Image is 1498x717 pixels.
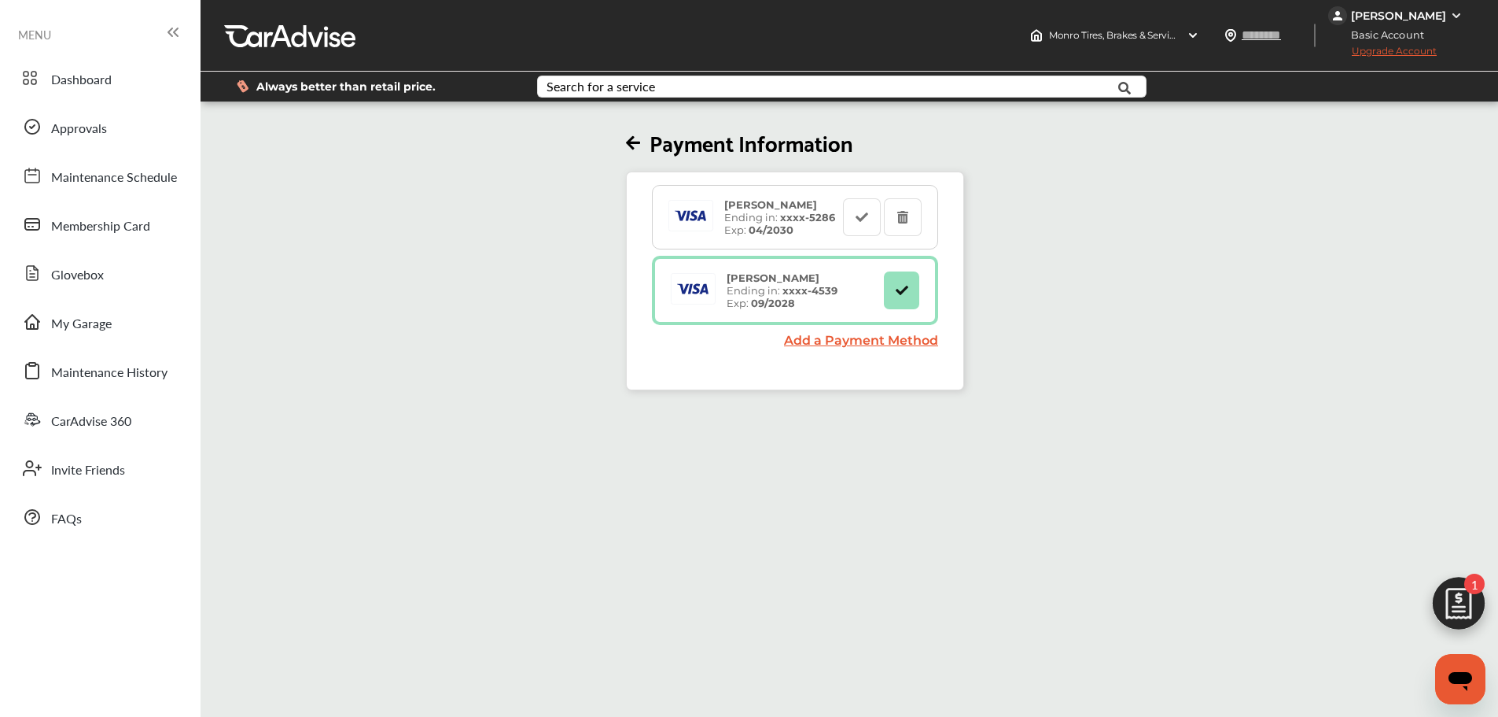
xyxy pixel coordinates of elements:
[1450,9,1463,22] img: WGsFRI8htEPBVLJbROoPRyZpYNWhNONpIPPETTm6eUC0GeLEiAAAAAElFTkSuQmCC
[51,216,150,237] span: Membership Card
[626,128,964,156] h2: Payment Information
[1328,6,1347,25] img: jVpblrzwTbfkPYzPPzSLxeg0AAAAASUVORK5CYII=
[14,106,185,147] a: Approvals
[1464,574,1485,594] span: 1
[14,253,185,294] a: Glovebox
[780,211,835,224] strong: xxxx- 5286
[727,272,819,284] strong: [PERSON_NAME]
[1187,29,1199,42] img: header-down-arrow.9dd2ce7d.svg
[256,81,436,92] span: Always better than retail price.
[51,363,167,383] span: Maintenance History
[14,399,185,440] a: CarAdvise 360
[18,28,51,41] span: MENU
[51,412,131,432] span: CarAdvise 360
[51,168,177,188] span: Maintenance Schedule
[237,79,248,93] img: dollor_label_vector.a70140d1.svg
[1314,24,1316,47] img: header-divider.bc55588e.svg
[1030,29,1043,42] img: header-home-logo.8d720a4f.svg
[51,314,112,334] span: My Garage
[51,70,112,91] span: Dashboard
[51,119,107,139] span: Approvals
[1328,45,1437,65] span: Upgrade Account
[724,198,817,211] strong: [PERSON_NAME]
[51,460,125,481] span: Invite Friends
[14,350,185,391] a: Maintenance History
[784,333,938,348] a: Add a Payment Method
[51,265,104,286] span: Glovebox
[51,509,82,530] span: FAQs
[1049,29,1351,41] span: Monro Tires, Brakes & Service , [STREET_ADDRESS] Enfield , CT 06082
[14,204,185,245] a: Membership Card
[1330,27,1436,43] span: Basic Account
[547,80,655,93] div: Search for a service
[749,224,793,236] strong: 04/2030
[14,301,185,342] a: My Garage
[719,272,845,309] div: Ending in: Exp:
[751,297,795,309] strong: 09/2028
[14,497,185,538] a: FAQs
[716,198,843,236] div: Ending in: Exp:
[14,448,185,489] a: Invite Friends
[1435,654,1485,704] iframe: Button to launch messaging window
[1421,570,1496,645] img: edit-cartIcon.11d11f9a.svg
[1224,29,1237,42] img: location_vector.a44bc228.svg
[14,155,185,196] a: Maintenance Schedule
[1351,9,1446,23] div: [PERSON_NAME]
[14,57,185,98] a: Dashboard
[782,284,837,297] strong: xxxx- 4539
